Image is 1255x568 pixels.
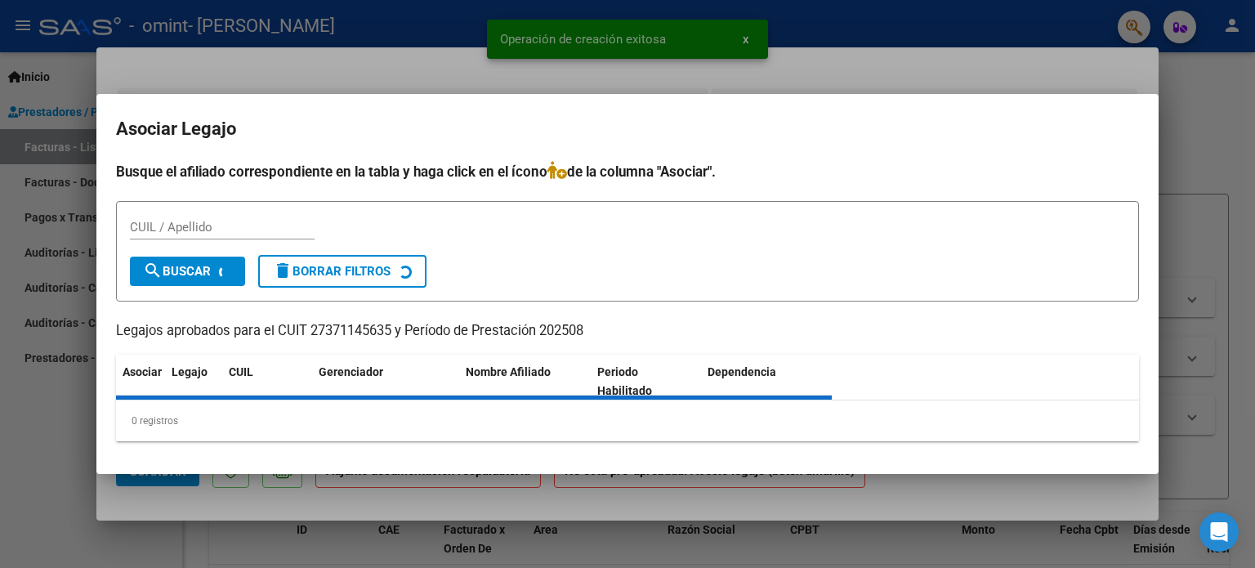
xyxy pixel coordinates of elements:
[222,355,312,409] datatable-header-cell: CUIL
[319,365,383,378] span: Gerenciador
[116,355,165,409] datatable-header-cell: Asociar
[116,321,1139,342] p: Legajos aprobados para el CUIT 27371145635 y Período de Prestación 202508
[701,355,833,409] datatable-header-cell: Dependencia
[597,365,652,397] span: Periodo Habilitado
[130,257,245,286] button: Buscar
[312,355,459,409] datatable-header-cell: Gerenciador
[591,355,701,409] datatable-header-cell: Periodo Habilitado
[172,365,208,378] span: Legajo
[1199,512,1239,552] div: Open Intercom Messenger
[123,365,162,378] span: Asociar
[466,365,551,378] span: Nombre Afiliado
[143,264,211,279] span: Buscar
[165,355,222,409] datatable-header-cell: Legajo
[143,261,163,280] mat-icon: search
[116,161,1139,182] h4: Busque el afiliado correspondiente en la tabla y haga click en el ícono de la columna "Asociar".
[258,255,427,288] button: Borrar Filtros
[116,114,1139,145] h2: Asociar Legajo
[273,261,293,280] mat-icon: delete
[229,365,253,378] span: CUIL
[116,400,1139,441] div: 0 registros
[459,355,591,409] datatable-header-cell: Nombre Afiliado
[708,365,776,378] span: Dependencia
[273,264,391,279] span: Borrar Filtros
